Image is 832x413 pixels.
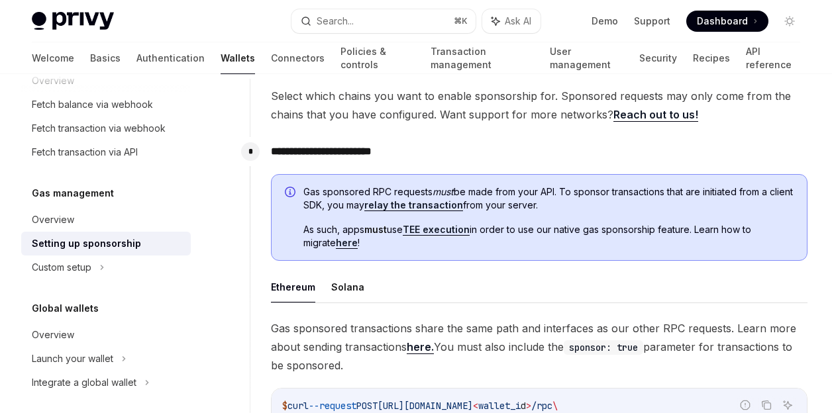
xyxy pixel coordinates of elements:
span: Gas sponsored RPC requests be made from your API. To sponsor transactions that are initiated from... [303,185,794,212]
a: Connectors [271,42,325,74]
a: Overview [21,323,191,347]
span: Ask AI [505,15,531,28]
span: < [473,400,478,412]
button: Search...⌘K [291,9,476,33]
a: Policies & controls [340,42,415,74]
button: Solana [331,271,364,302]
a: Demo [592,15,618,28]
div: Fetch transaction via API [32,144,138,160]
a: Transaction management [431,42,534,74]
code: sponsor: true [564,340,643,355]
button: Ethereum [271,271,315,302]
span: As such, apps use in order to use our native gas sponsorship feature. Learn how to migrate ! [303,223,794,250]
svg: Info [285,187,298,200]
img: light logo [32,12,114,30]
div: Fetch transaction via webhook [32,120,166,136]
div: Custom setup [32,259,91,275]
div: Overview [32,327,74,343]
span: \ [552,400,558,412]
div: Setting up sponsorship [32,236,141,252]
h5: Gas management [32,185,114,201]
div: Fetch balance via webhook [32,97,153,113]
a: Fetch balance via webhook [21,93,191,116]
span: ⌘ K [454,16,468,26]
a: Security [639,42,677,74]
a: Fetch transaction via API [21,140,191,164]
div: Overview [32,212,74,228]
span: curl [287,400,309,412]
button: Ask AI [482,9,541,33]
span: [URL][DOMAIN_NAME] [378,400,473,412]
span: /rpc [531,400,552,412]
span: $ [282,400,287,412]
div: Integrate a global wallet [32,375,136,390]
a: Welcome [32,42,74,74]
a: Setting up sponsorship [21,232,191,255]
a: User management [550,42,623,74]
span: POST [356,400,378,412]
span: Gas sponsored transactions share the same path and interfaces as our other RPC requests. Learn mo... [271,319,807,375]
a: relay the transaction [364,199,463,211]
a: Wallets [221,42,255,74]
a: Basics [90,42,121,74]
a: Overview [21,208,191,232]
span: d [521,400,526,412]
h5: Global wallets [32,300,99,316]
span: Select which chains you want to enable sponsorship for. Sponsored requests may only come from the... [271,87,807,124]
a: Recipes [693,42,730,74]
span: --request [309,400,356,412]
a: Support [634,15,670,28]
span: Dashboard [697,15,748,28]
div: Launch your wallet [32,351,113,367]
a: Reach out to us! [613,108,698,122]
a: Fetch transaction via webhook [21,116,191,140]
span: > [526,400,531,412]
a: TEE execution [403,224,470,236]
div: Search... [317,13,354,29]
strong: must [364,224,387,235]
a: here. [407,340,434,354]
a: here [336,237,358,249]
a: Authentication [136,42,205,74]
em: must [433,186,454,197]
span: wallet_i [478,400,521,412]
a: API reference [746,42,800,74]
a: Dashboard [686,11,768,32]
button: Toggle dark mode [779,11,800,32]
